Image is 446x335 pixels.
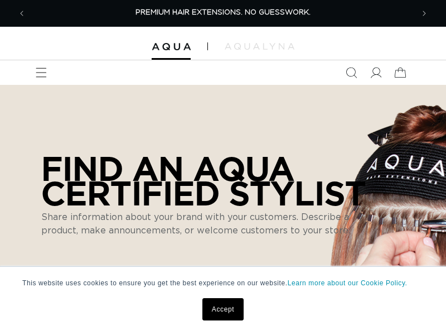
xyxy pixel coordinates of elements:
[41,156,381,205] p: Find an AQUA Certified Stylist
[412,1,437,26] button: Next announcement
[9,1,34,26] button: Previous announcement
[135,9,311,16] span: PREMIUM HAIR EXTENSIONS. NO GUESSWORK.
[29,60,54,85] summary: Menu
[152,43,191,51] img: Aqua Hair Extensions
[339,60,363,85] summary: Search
[202,298,244,320] a: Accept
[288,279,408,287] a: Learn more about our Cookie Policy.
[225,43,294,50] img: aqualyna.com
[41,210,365,237] p: Share information about your brand with your customers. Describe a product, make announcements, o...
[22,278,424,288] p: This website uses cookies to ensure you get the best experience on our website.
